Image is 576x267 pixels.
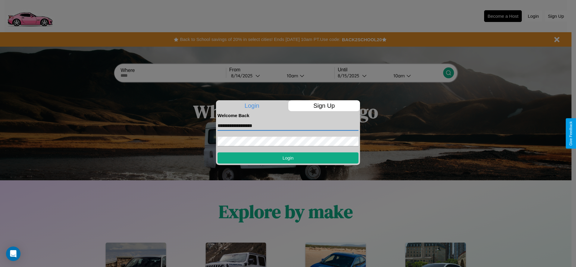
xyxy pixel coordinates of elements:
[569,121,573,146] div: Give Feedback
[218,152,358,163] button: Login
[216,100,288,111] p: Login
[218,113,358,118] h4: Welcome Back
[6,247,20,261] div: Open Intercom Messenger
[288,100,360,111] p: Sign Up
